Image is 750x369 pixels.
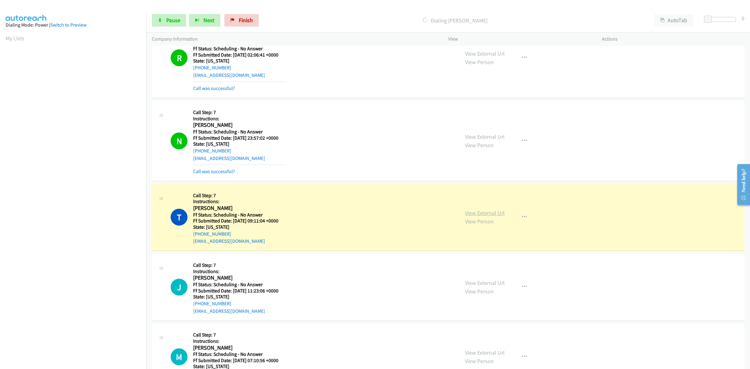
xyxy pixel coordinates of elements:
h5: Ff Status: Scheduling - No Answer [193,46,286,52]
h5: Call Step: 7 [193,262,286,268]
h5: State: [US_STATE] [193,58,286,64]
a: View Person [465,142,494,149]
p: Company Information [152,35,437,43]
a: [PHONE_NUMBER] [193,65,231,71]
h2: [PERSON_NAME] [193,122,286,129]
button: Next [189,14,220,27]
a: Call was successful? [193,85,235,91]
h5: Ff Submitted Date: [DATE] 23:57:02 +0000 [193,135,286,141]
h1: T [171,209,187,226]
a: View Person [465,288,494,295]
a: View External Url [465,279,505,287]
a: My Lists [6,35,24,42]
h5: Call Step: 7 [193,192,286,199]
h5: Call Step: 7 [193,332,286,338]
h1: R [171,49,187,66]
h5: Ff Submitted Date: [DATE] 07:10:56 +0000 [193,357,286,364]
h5: Call Step: 7 [193,109,286,116]
a: View External Url [465,50,505,57]
a: Finish [224,14,259,27]
a: [EMAIL_ADDRESS][DOMAIN_NAME] [193,238,265,244]
h5: Ff Submitted Date: [DATE] 11:23:06 +0000 [193,288,286,294]
a: [PHONE_NUMBER] [193,148,231,154]
h5: Instructions: [193,116,286,122]
a: Switch to Preview [50,22,87,28]
h5: Ff Status: Scheduling - No Answer [193,212,286,218]
h1: M [171,348,187,365]
a: [EMAIL_ADDRESS][DOMAIN_NAME] [193,155,265,161]
a: [EMAIL_ADDRESS][DOMAIN_NAME] [193,72,265,78]
div: The call is yet to be attempted [171,348,187,365]
p: View [448,35,591,43]
div: Dialing Mode: Power | [6,21,141,29]
iframe: Resource Center [732,160,750,209]
a: [EMAIL_ADDRESS][DOMAIN_NAME] [193,308,265,314]
h5: Ff Submitted Date: [DATE] 02:06:41 +0000 [193,52,286,58]
iframe: Dialpad [6,48,146,345]
h5: Instructions: [193,198,286,205]
h5: State: [US_STATE] [193,141,286,147]
div: Delay between calls (in seconds) [707,17,736,22]
h1: J [171,279,187,296]
h2: [PERSON_NAME] [193,274,286,282]
span: Pause [166,17,180,24]
h5: Ff Status: Scheduling - No Answer [193,282,286,288]
p: Actions [602,35,744,43]
h2: [PERSON_NAME] [193,344,286,352]
span: Finish [239,17,253,24]
a: View External Url [465,349,505,356]
a: Pause [152,14,186,27]
a: View Person [465,357,494,365]
a: [PHONE_NUMBER] [193,231,231,237]
span: Next [203,17,214,24]
a: View External Url [465,133,505,140]
h5: Ff Status: Scheduling - No Answer [193,351,286,357]
div: The call is yet to be attempted [171,279,187,296]
button: AutoTab [654,14,693,27]
h2: [PERSON_NAME] [193,205,286,212]
a: [PHONE_NUMBER] [193,301,231,307]
h5: Instructions: [193,268,286,275]
a: View Person [465,218,494,225]
h5: State: [US_STATE] [193,294,286,300]
h5: Instructions: [193,338,286,344]
a: View Person [465,58,494,66]
h5: Ff Status: Scheduling - No Answer [193,129,286,135]
a: View External Url [465,209,505,217]
h5: Ff Submitted Date: [DATE] 09:11:04 +0000 [193,218,286,224]
div: 0 [742,14,744,22]
p: Dialing [PERSON_NAME] [267,16,643,25]
h1: N [171,132,187,149]
h5: State: [US_STATE] [193,224,286,230]
a: Call was successful? [193,168,235,174]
